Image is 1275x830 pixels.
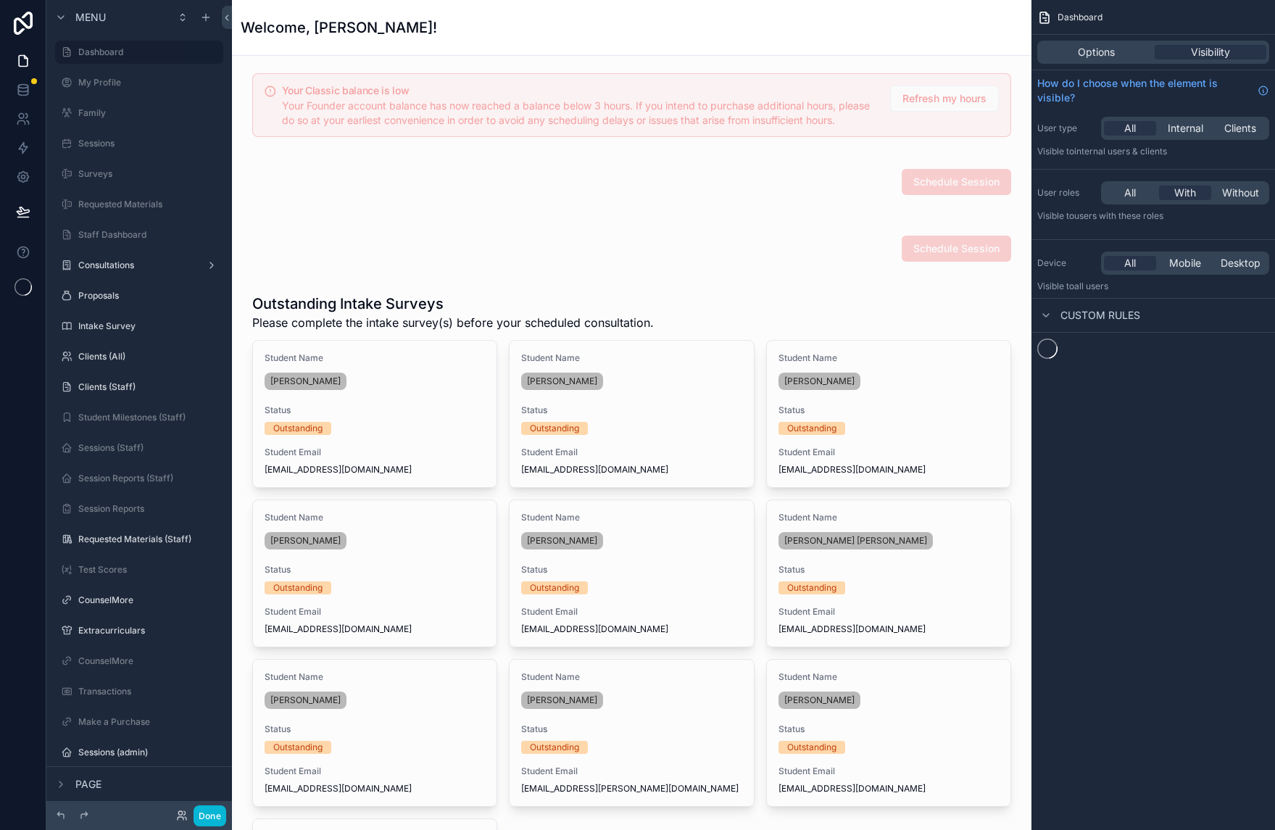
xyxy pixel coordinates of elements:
[1074,146,1167,157] span: Internal users & clients
[78,655,220,667] label: CounselMore
[78,260,200,271] label: Consultations
[55,558,223,581] a: Test Scores
[55,193,223,216] a: Requested Materials
[1191,45,1230,59] span: Visibility
[55,467,223,490] a: Session Reports (Staff)
[1037,281,1269,292] p: Visible to
[78,351,220,362] label: Clients (All)
[78,503,220,515] label: Session Reports
[55,41,223,64] a: Dashboard
[78,290,220,302] label: Proposals
[1168,121,1203,136] span: Internal
[78,564,220,576] label: Test Scores
[78,138,220,149] label: Sessions
[78,625,220,636] label: Extracurriculars
[78,747,220,758] label: Sessions (admin)
[1037,187,1095,199] label: User roles
[78,442,220,454] label: Sessions (Staff)
[1124,121,1136,136] span: All
[55,132,223,155] a: Sessions
[78,320,220,332] label: Intake Survey
[55,528,223,551] a: Requested Materials (Staff)
[78,473,220,484] label: Session Reports (Staff)
[1124,256,1136,270] span: All
[1124,186,1136,200] span: All
[75,777,101,792] span: Page
[78,229,220,241] label: Staff Dashboard
[241,17,437,38] h1: Welcome, [PERSON_NAME]!
[1074,281,1108,291] span: all users
[55,436,223,460] a: Sessions (Staff)
[1224,121,1256,136] span: Clients
[194,805,226,826] button: Done
[78,412,220,423] label: Student Milestones (Staff)
[78,686,220,697] label: Transactions
[55,497,223,520] a: Session Reports
[55,741,223,764] a: Sessions (admin)
[55,254,223,277] a: Consultations
[1037,210,1269,222] p: Visible to
[78,107,220,119] label: Family
[1169,256,1201,270] span: Mobile
[55,680,223,703] a: Transactions
[1060,308,1140,323] span: Custom rules
[55,406,223,429] a: Student Milestones (Staff)
[1037,146,1269,157] p: Visible to
[1058,12,1102,23] span: Dashboard
[1037,76,1252,105] span: How do I choose when the element is visible?
[78,534,220,545] label: Requested Materials (Staff)
[1037,257,1095,269] label: Device
[1174,186,1196,200] span: With
[78,199,220,210] label: Requested Materials
[55,101,223,125] a: Family
[1078,45,1115,59] span: Options
[1037,76,1269,105] a: How do I choose when the element is visible?
[55,162,223,186] a: Surveys
[1074,210,1163,221] span: Users with these roles
[55,375,223,399] a: Clients (Staff)
[55,345,223,368] a: Clients (All)
[78,381,220,393] label: Clients (Staff)
[55,315,223,338] a: Intake Survey
[55,223,223,246] a: Staff Dashboard
[78,46,215,58] label: Dashboard
[78,77,220,88] label: My Profile
[1222,186,1259,200] span: Without
[1221,256,1261,270] span: Desktop
[78,716,220,728] label: Make a Purchase
[55,71,223,94] a: My Profile
[75,10,106,25] span: Menu
[55,284,223,307] a: Proposals
[78,168,220,180] label: Surveys
[78,594,220,606] label: CounselMore
[1037,123,1095,134] label: User type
